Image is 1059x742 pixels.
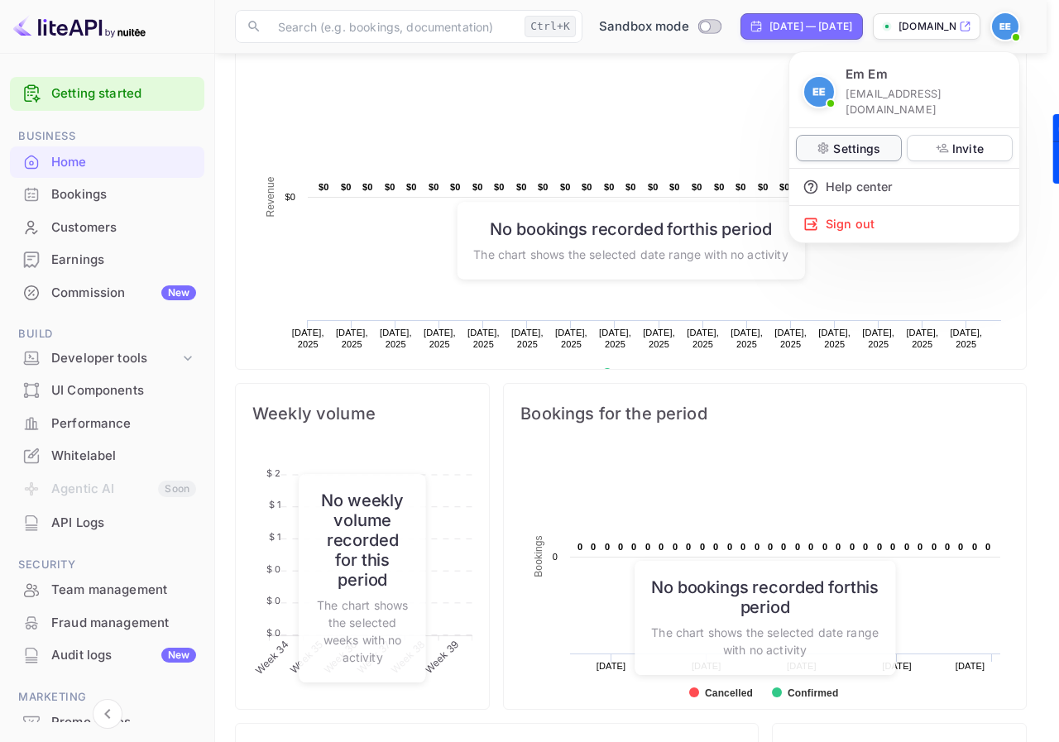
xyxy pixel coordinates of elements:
[952,140,984,157] p: Invite
[789,206,1019,242] div: Sign out
[804,77,834,107] img: Em Em
[846,65,888,84] p: Em Em
[789,169,1019,205] div: Help center
[833,140,880,157] p: Settings
[846,86,1006,117] p: [EMAIL_ADDRESS][DOMAIN_NAME]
